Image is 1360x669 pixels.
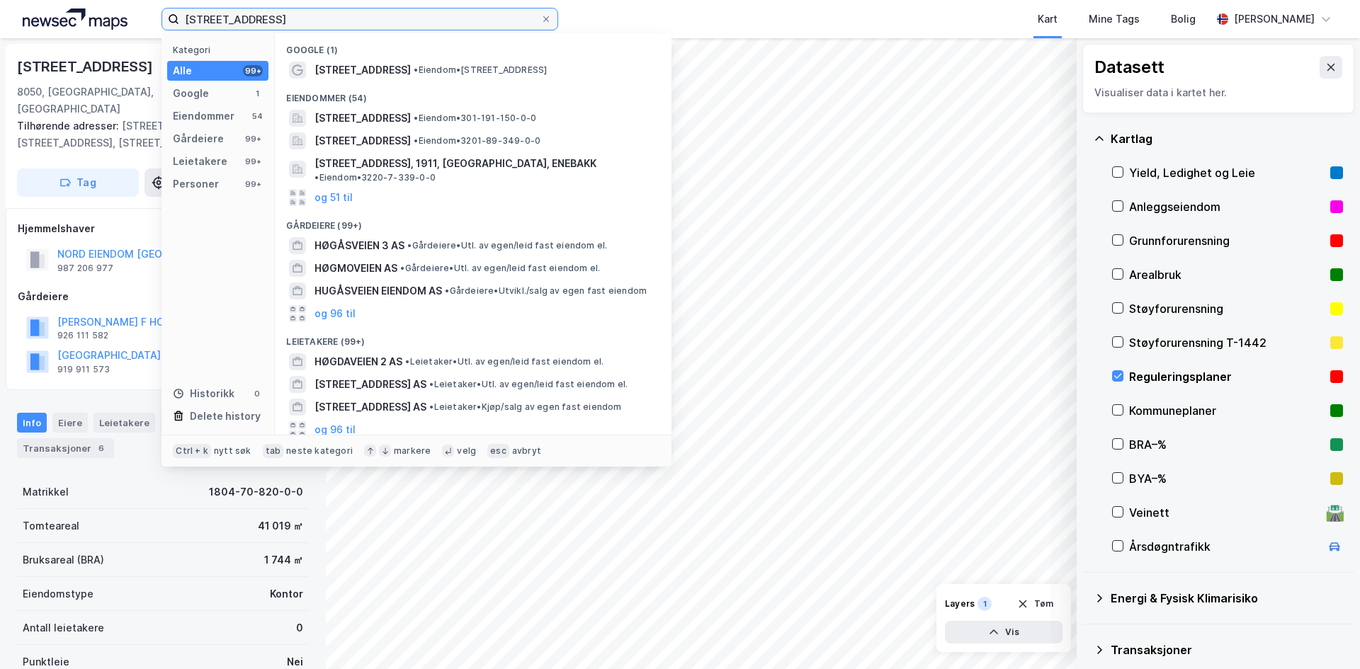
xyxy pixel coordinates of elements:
[414,64,418,75] span: •
[400,263,600,274] span: Gårdeiere • Utl. av egen/leid fast eiendom el.
[487,444,509,458] div: esc
[17,118,297,151] div: [STREET_ADDRESS], [STREET_ADDRESS], [STREET_ADDRESS]
[1129,232,1325,249] div: Grunnforurensning
[93,413,155,433] div: Leietakere
[945,598,975,610] div: Layers
[314,353,402,370] span: HØGDAVEIEN 2 AS
[1094,84,1342,101] div: Visualiser data i kartet her.
[173,176,219,193] div: Personer
[1234,11,1315,28] div: [PERSON_NAME]
[243,133,263,144] div: 99+
[1094,56,1164,79] div: Datasett
[445,285,449,296] span: •
[173,108,234,125] div: Eiendommer
[512,445,541,457] div: avbryt
[17,120,122,132] span: Tilhørende adresser:
[190,408,261,425] div: Delete history
[314,132,411,149] span: [STREET_ADDRESS]
[52,413,88,433] div: Eiere
[179,8,540,30] input: Søk på adresse, matrikkel, gårdeiere, leietakere eller personer
[314,305,356,322] button: og 96 til
[414,113,536,124] span: Eiendom • 301-191-150-0-0
[314,421,356,438] button: og 96 til
[263,444,284,458] div: tab
[1111,641,1343,658] div: Transaksjoner
[1129,368,1325,385] div: Reguleringsplaner
[18,288,308,305] div: Gårdeiere
[286,445,353,457] div: neste kategori
[314,172,436,183] span: Eiendom • 3220-7-339-0-0
[209,484,303,501] div: 1804-70-820-0-0
[314,376,426,393] span: [STREET_ADDRESS] AS
[275,209,671,234] div: Gårdeiere (99+)
[57,330,108,341] div: 926 111 582
[414,135,418,146] span: •
[173,385,234,402] div: Historikk
[1129,164,1325,181] div: Yield, Ledighet og Leie
[23,551,104,568] div: Bruksareal (BRA)
[23,484,69,501] div: Matrikkel
[264,551,303,568] div: 1 744 ㎡
[1129,300,1325,317] div: Støyforurensning
[214,445,251,457] div: nytt søk
[17,438,114,458] div: Transaksjoner
[173,130,224,147] div: Gårdeiere
[1008,593,1062,615] button: Tøm
[275,33,671,59] div: Google (1)
[18,220,308,237] div: Hjemmelshaver
[314,260,397,277] span: HØGMOVEIEN AS
[314,172,319,183] span: •
[275,81,671,107] div: Eiendommer (54)
[258,518,303,534] div: 41 019 ㎡
[429,401,621,413] span: Leietaker • Kjøp/salg av egen fast eiendom
[173,45,268,55] div: Kategori
[429,379,433,389] span: •
[394,445,431,457] div: markere
[251,88,263,99] div: 1
[1111,130,1343,147] div: Kartlag
[251,110,263,122] div: 54
[1129,470,1325,487] div: BYA–%
[57,364,110,375] div: 919 911 573
[173,85,209,102] div: Google
[314,399,426,416] span: [STREET_ADDRESS] AS
[296,619,303,636] div: 0
[1129,266,1325,283] div: Arealbruk
[1325,503,1344,522] div: 🛣️
[173,62,192,79] div: Alle
[17,413,47,433] div: Info
[314,110,411,127] span: [STREET_ADDRESS]
[314,62,411,79] span: [STREET_ADDRESS]
[243,65,263,76] div: 99+
[314,155,596,172] span: [STREET_ADDRESS], 1911, [GEOGRAPHIC_DATA], ENEBAKK
[314,189,353,206] button: og 51 til
[429,401,433,412] span: •
[945,621,1062,644] button: Vis
[414,64,547,76] span: Eiendom • [STREET_ADDRESS]
[17,84,198,118] div: 8050, [GEOGRAPHIC_DATA], [GEOGRAPHIC_DATA]
[23,518,79,534] div: Tomteareal
[251,388,263,399] div: 0
[161,413,214,433] div: Datasett
[17,168,139,197] button: Tag
[1089,11,1140,28] div: Mine Tags
[400,263,404,273] span: •
[57,263,113,274] div: 987 206 977
[457,445,476,457] div: velg
[1111,590,1343,607] div: Energi & Fysisk Klimarisiko
[1129,504,1320,521] div: Veinett
[1129,538,1320,555] div: Årsdøgntrafikk
[1038,11,1058,28] div: Kart
[243,156,263,167] div: 99+
[314,282,442,299] span: HUGÅSVEIEN EIENDOM AS
[270,585,303,602] div: Kontor
[1129,402,1325,419] div: Kommuneplaner
[23,585,93,602] div: Eiendomstype
[173,153,227,170] div: Leietakere
[275,325,671,350] div: Leietakere (99+)
[405,356,409,367] span: •
[17,55,156,78] div: [STREET_ADDRESS]
[1171,11,1196,28] div: Bolig
[173,444,211,458] div: Ctrl + k
[429,379,628,390] span: Leietaker • Utl. av egen/leid fast eiendom el.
